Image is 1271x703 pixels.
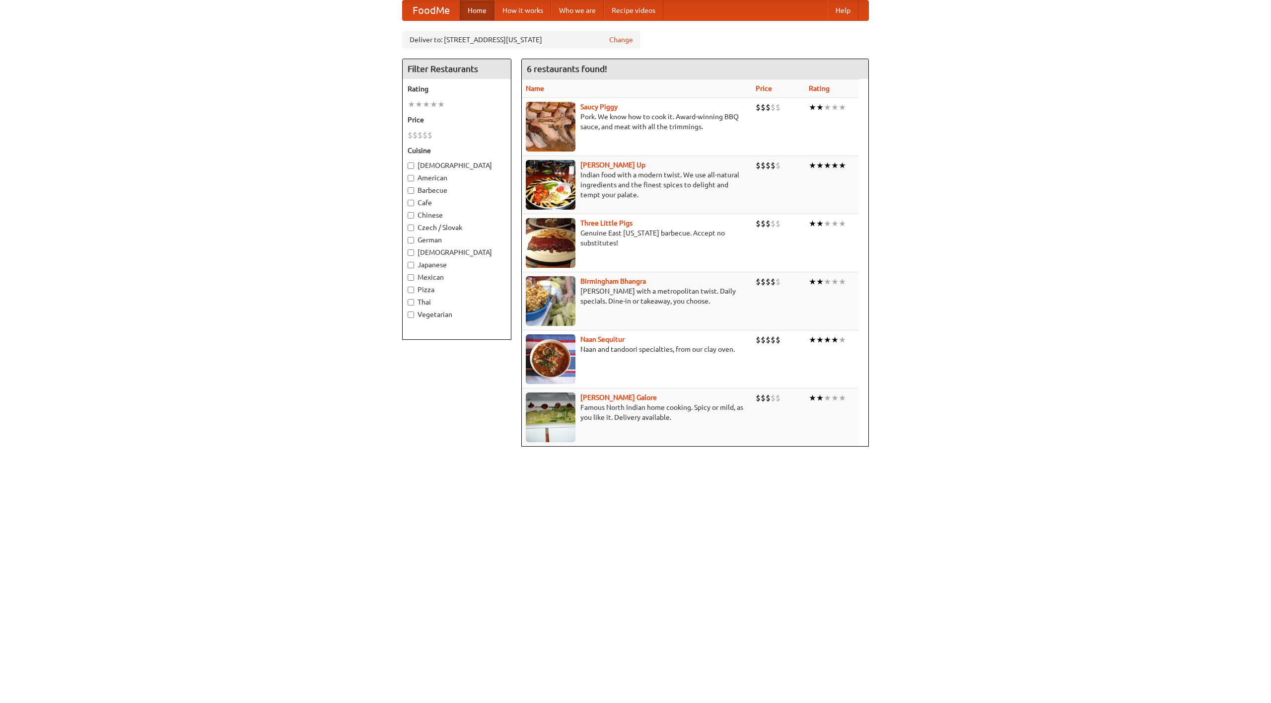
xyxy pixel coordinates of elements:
[766,160,771,171] li: $
[526,344,748,354] p: Naan and tandoori specialties, from our clay oven.
[408,200,414,206] input: Cafe
[766,392,771,403] li: $
[408,99,415,110] li: ★
[408,297,506,307] label: Thai
[408,274,414,281] input: Mexican
[839,160,846,171] li: ★
[408,212,414,219] input: Chinese
[408,285,506,295] label: Pizza
[816,392,824,403] li: ★
[831,276,839,287] li: ★
[831,218,839,229] li: ★
[756,102,761,113] li: $
[766,334,771,345] li: $
[776,334,780,345] li: $
[766,102,771,113] li: $
[816,218,824,229] li: ★
[766,276,771,287] li: $
[408,262,414,268] input: Japanese
[776,102,780,113] li: $
[460,0,494,20] a: Home
[526,102,575,152] img: saucy.jpg
[839,218,846,229] li: ★
[437,99,445,110] li: ★
[816,334,824,345] li: ★
[761,218,766,229] li: $
[824,160,831,171] li: ★
[824,102,831,113] li: ★
[403,0,460,20] a: FoodMe
[408,185,506,195] label: Barbecue
[580,161,645,169] a: [PERSON_NAME] Up
[604,0,663,20] a: Recipe videos
[756,276,761,287] li: $
[839,102,846,113] li: ★
[408,247,506,257] label: [DEMOGRAPHIC_DATA]
[526,170,748,200] p: Indian food with a modern twist. We use all-natural ingredients and the finest spices to delight ...
[403,59,511,79] h4: Filter Restaurants
[408,160,506,170] label: [DEMOGRAPHIC_DATA]
[408,130,413,141] li: $
[551,0,604,20] a: Who we are
[408,173,506,183] label: American
[809,218,816,229] li: ★
[824,392,831,403] li: ★
[408,260,506,270] label: Japanese
[408,312,414,318] input: Vegetarian
[526,286,748,306] p: [PERSON_NAME] with a metropolitan twist. Daily specials. Dine-in or takeaway, you choose.
[580,219,633,227] b: Three Little Pigs
[809,102,816,113] li: ★
[526,392,575,442] img: currygalore.jpg
[430,99,437,110] li: ★
[427,130,432,141] li: $
[408,272,506,282] label: Mexican
[771,102,776,113] li: $
[408,299,414,306] input: Thai
[761,276,766,287] li: $
[408,210,506,220] label: Chinese
[828,0,858,20] a: Help
[580,103,618,111] a: Saucy Piggy
[831,102,839,113] li: ★
[824,334,831,345] li: ★
[408,84,506,94] h5: Rating
[423,99,430,110] li: ★
[756,84,772,92] a: Price
[771,334,776,345] li: $
[415,99,423,110] li: ★
[831,334,839,345] li: ★
[776,160,780,171] li: $
[408,115,506,125] h5: Price
[580,335,625,343] a: Naan Sequitur
[756,160,761,171] li: $
[831,160,839,171] li: ★
[580,393,657,401] a: [PERSON_NAME] Galore
[776,392,780,403] li: $
[756,218,761,229] li: $
[771,392,776,403] li: $
[408,249,414,256] input: [DEMOGRAPHIC_DATA]
[816,276,824,287] li: ★
[408,198,506,208] label: Cafe
[526,402,748,422] p: Famous North Indian home cooking. Spicy or mild, as you like it. Delivery available.
[771,276,776,287] li: $
[408,237,414,243] input: German
[771,218,776,229] li: $
[809,160,816,171] li: ★
[580,277,646,285] a: Birmingham Bhangra
[526,218,575,268] img: littlepigs.jpg
[408,310,506,319] label: Vegetarian
[526,112,748,132] p: Pork. We know how to cook it. Award-winning BBQ sauce, and meat with all the trimmings.
[413,130,418,141] li: $
[756,334,761,345] li: $
[526,84,544,92] a: Name
[408,235,506,245] label: German
[839,334,846,345] li: ★
[771,160,776,171] li: $
[408,187,414,194] input: Barbecue
[527,64,607,74] ng-pluralize: 6 restaurants found!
